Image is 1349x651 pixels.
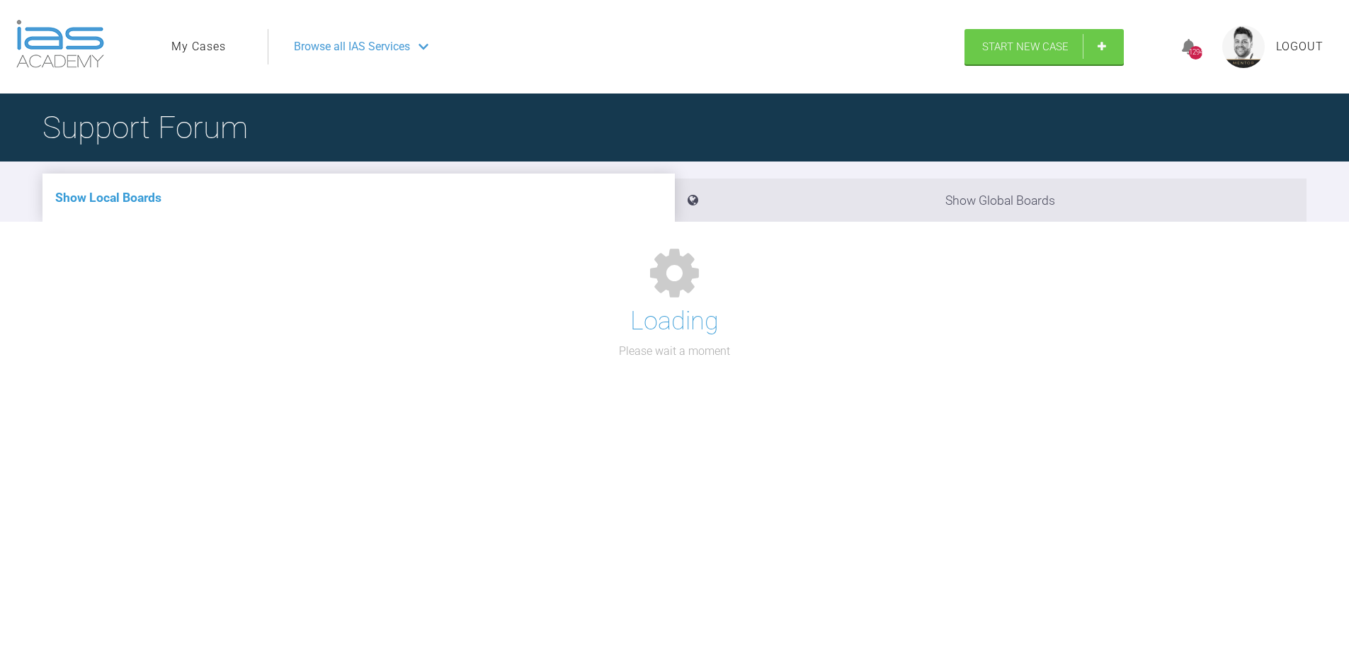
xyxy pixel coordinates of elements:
[619,342,730,361] p: Please wait a moment
[42,174,675,222] li: Show Local Boards
[1276,38,1324,56] a: Logout
[630,301,719,342] h1: Loading
[171,38,226,56] a: My Cases
[675,179,1307,222] li: Show Global Boards
[16,20,104,68] img: logo-light.3e3ef733.png
[982,40,1069,53] span: Start New Case
[964,29,1124,64] a: Start New Case
[42,103,248,152] h1: Support Forum
[294,38,410,56] span: Browse all IAS Services
[1189,46,1202,60] div: 1294
[1222,26,1265,68] img: profile.png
